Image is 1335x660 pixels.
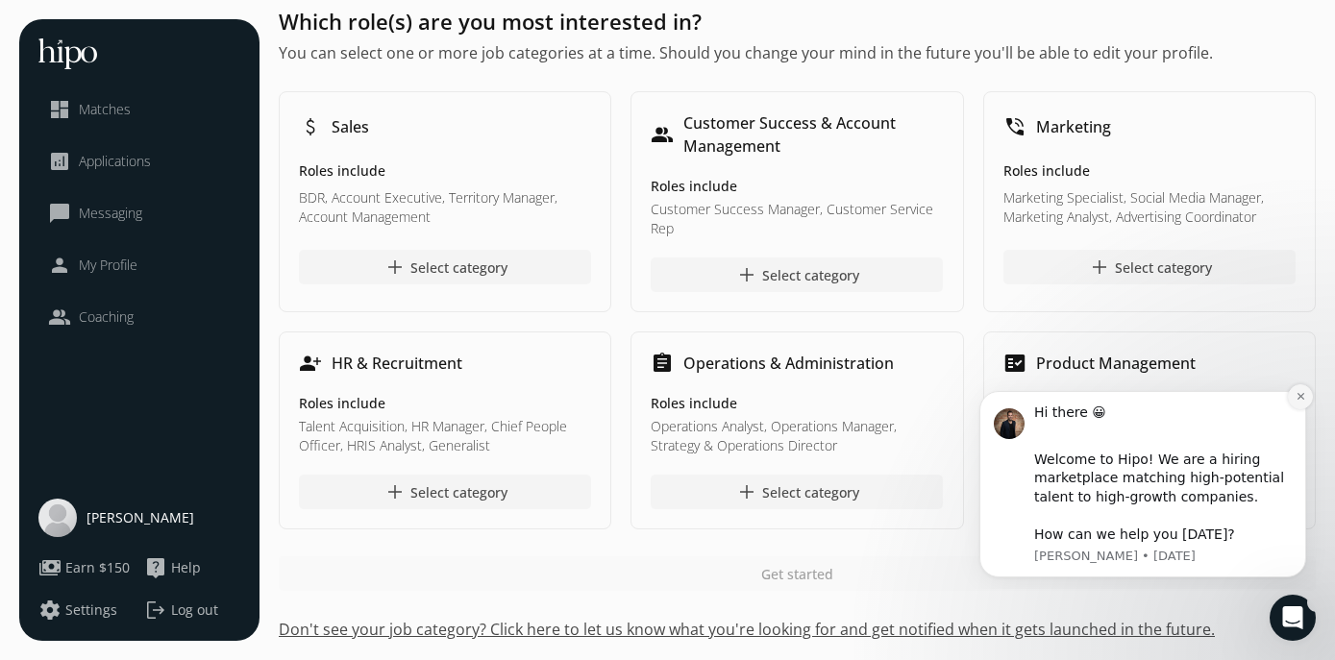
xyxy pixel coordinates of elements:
[383,480,407,503] span: add
[48,98,231,121] a: dashboardMatches
[1087,256,1110,279] span: add
[48,150,71,173] span: analytics
[79,204,142,223] span: Messaging
[383,256,507,279] div: Select category
[43,35,74,65] img: Profile image for Adam
[1036,115,1111,138] h1: Marketing
[299,475,591,509] button: addSelect category
[144,556,201,579] button: live_helpHelp
[38,599,62,622] span: settings
[383,480,507,503] div: Select category
[48,150,231,173] a: analyticsApplications
[48,306,71,329] span: people
[144,599,167,622] span: logout
[29,17,356,204] div: message notification from Adam, 4d ago. Hi there 😀 ​ Welcome to Hipo! We are a hiring marketplace...
[79,307,134,327] span: Coaching
[144,556,167,579] span: live_help
[48,202,231,225] a: chat_bubble_outlineMessaging
[1003,188,1296,231] p: Marketing Specialist, Social Media Manager, Marketing Analyst, Advertising Coordinator
[332,352,462,375] h1: HR & Recruitment
[735,480,859,503] div: Select category
[299,115,322,138] span: attach_money
[48,98,71,121] span: dashboard
[48,306,231,329] a: peopleCoaching
[38,499,77,537] img: user-photo
[299,250,591,284] button: addSelect category
[38,599,135,622] a: settingsSettings
[84,77,341,171] div: Welcome to Hipo! We are a hiring marketplace matching high-potential talent to high-growth compan...
[383,256,407,279] span: add
[48,254,231,277] a: personMy Profile
[1003,250,1296,284] button: addSelect category
[1003,352,1026,375] span: fact_check
[1003,161,1296,184] h5: Roles include
[171,600,218,620] span: Log out
[84,30,341,171] div: Message content
[279,41,1316,64] h2: You can select one or more job categories at a time. Should you change your mind in the future yo...
[683,352,894,375] h1: Operations & Administration
[38,556,135,579] a: paymentsEarn $150
[38,556,130,579] button: paymentsEarn $150
[651,394,943,413] h5: Roles include
[1003,115,1026,138] span: phone_in_talk
[651,417,943,455] p: Operations Analyst, Operations Manager, Strategy & Operations Director
[683,111,943,158] h1: Customer Success & Account Management
[651,177,943,196] h5: Roles include
[279,6,1316,37] h1: Which role(s) are you most interested in?
[299,161,591,184] h5: Roles include
[1087,256,1211,279] div: Select category
[337,11,362,36] button: Dismiss notification
[38,38,97,69] img: hh-logo-white
[651,200,943,238] p: Customer Success Manager, Customer Service Rep
[332,115,369,138] h1: Sales
[735,263,859,286] div: Select category
[735,263,758,286] span: add
[144,556,240,579] a: live_helpHelp
[735,480,758,503] span: add
[299,394,591,413] h5: Roles include
[79,152,151,171] span: Applications
[79,100,131,119] span: Matches
[38,599,117,622] button: settingsSettings
[299,417,591,455] p: Talent Acquisition, HR Manager, Chief People Officer, HRIS Analyst, Generalist
[1036,352,1196,375] h1: Product Management
[279,618,1316,641] button: Don't see your job category? Click here to let us know what you're looking for and get notified w...
[38,556,62,579] span: payments
[651,352,674,375] span: assignment
[48,254,71,277] span: person
[65,600,117,620] span: Settings
[48,202,71,225] span: chat_bubble_outline
[299,352,322,375] span: person_add
[79,256,137,275] span: My Profile
[144,599,240,622] button: logoutLog out
[87,508,194,527] span: [PERSON_NAME]
[951,374,1335,589] iframe: Intercom notifications message
[651,257,943,292] button: addSelect category
[84,30,341,67] div: Hi there 😀 ​
[651,475,943,509] button: addSelect category
[651,123,674,146] span: people
[171,558,201,577] span: Help
[299,188,591,231] p: BDR, Account Executive, Territory Manager, Account Management
[84,174,341,191] p: Message from Adam, sent 4d ago
[65,558,130,577] span: Earn $150
[1270,595,1316,641] iframe: Intercom live chat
